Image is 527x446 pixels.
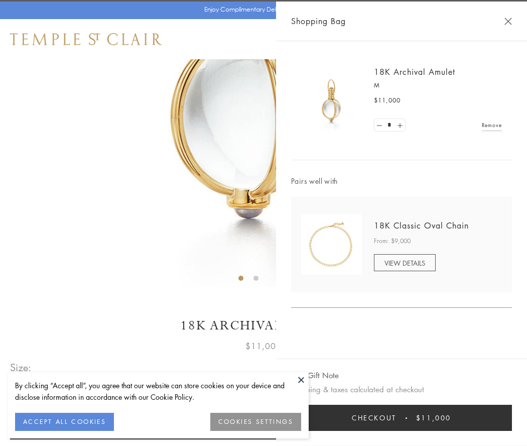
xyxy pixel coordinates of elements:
[374,254,436,271] a: VIEW DETAILS
[301,70,361,131] img: 18K Archival Amulet
[210,413,301,431] button: COOKIES SETTINGS
[504,18,512,25] button: Close Shopping Bag
[291,15,346,28] span: Shopping Bag
[374,66,455,77] a: 18K Archival Amulet
[291,175,512,187] span: Pairs well with
[291,369,339,382] button: Add Gift Note
[374,220,469,231] a: 18K Classic Oval Chain
[245,340,282,353] span: $11,000
[15,413,114,431] button: ACCEPT ALL COOKIES
[15,380,301,403] div: By clicking “Accept all”, you agree that our website can store cookies on your device and disclos...
[374,236,411,246] span: From: $9,000
[10,317,517,334] h1: 18K Archival Amulet
[10,33,162,45] img: Temple St. Clair
[416,412,451,423] span: $11,000
[352,412,397,423] span: Checkout
[384,258,425,268] span: VIEW DETAILS
[482,120,502,131] a: Remove
[374,80,502,90] p: M
[301,214,361,275] img: N88865-OV18
[291,405,512,431] button: Checkout $11,000
[374,119,384,132] a: Set quantity to 0
[394,119,405,132] a: Set quantity to 2
[291,383,512,396] p: Shipping & taxes calculated at checkout
[374,95,401,105] span: $11,000
[204,5,318,15] p: Enjoy Complimentary Delivery & Returns
[10,359,32,376] span: Size:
